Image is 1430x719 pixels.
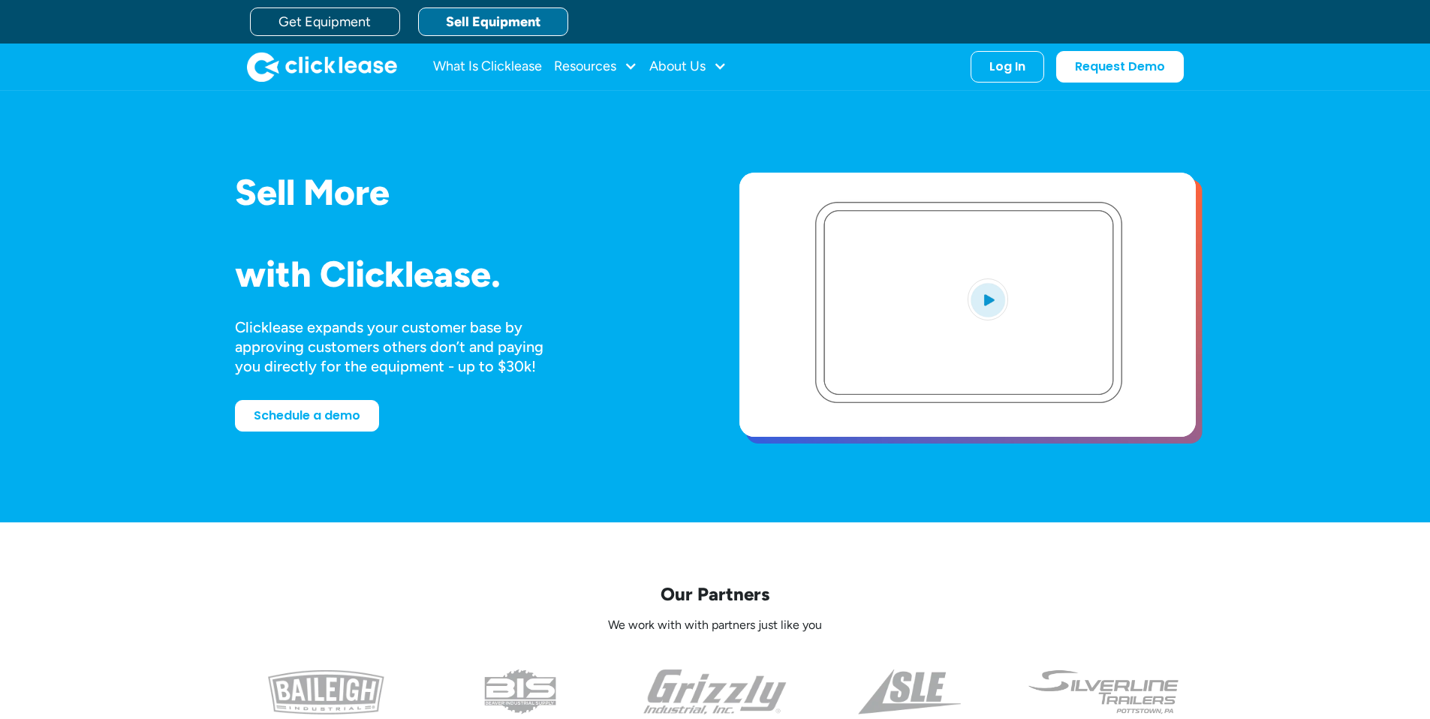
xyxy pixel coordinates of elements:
[247,52,397,82] a: home
[649,52,727,82] div: About Us
[554,52,637,82] div: Resources
[989,59,1025,74] div: Log In
[268,669,384,714] img: baileigh logo
[250,8,400,36] a: Get Equipment
[235,317,571,376] div: Clicklease expands your customer base by approving customers others don’t and paying you directly...
[739,173,1196,437] a: open lightbox
[433,52,542,82] a: What Is Clicklease
[235,173,691,212] h1: Sell More
[235,582,1196,606] p: Our Partners
[484,669,556,714] img: the logo for beaver industrial supply
[858,669,961,714] img: a black and white photo of the side of a triangle
[1027,669,1181,714] img: undefined
[247,52,397,82] img: Clicklease logo
[235,400,379,432] a: Schedule a demo
[235,618,1196,633] p: We work with with partners just like you
[418,8,568,36] a: Sell Equipment
[643,669,787,714] img: the grizzly industrial inc logo
[235,254,691,294] h1: with Clicklease.
[1056,51,1184,83] a: Request Demo
[968,278,1008,320] img: Blue play button logo on a light blue circular background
